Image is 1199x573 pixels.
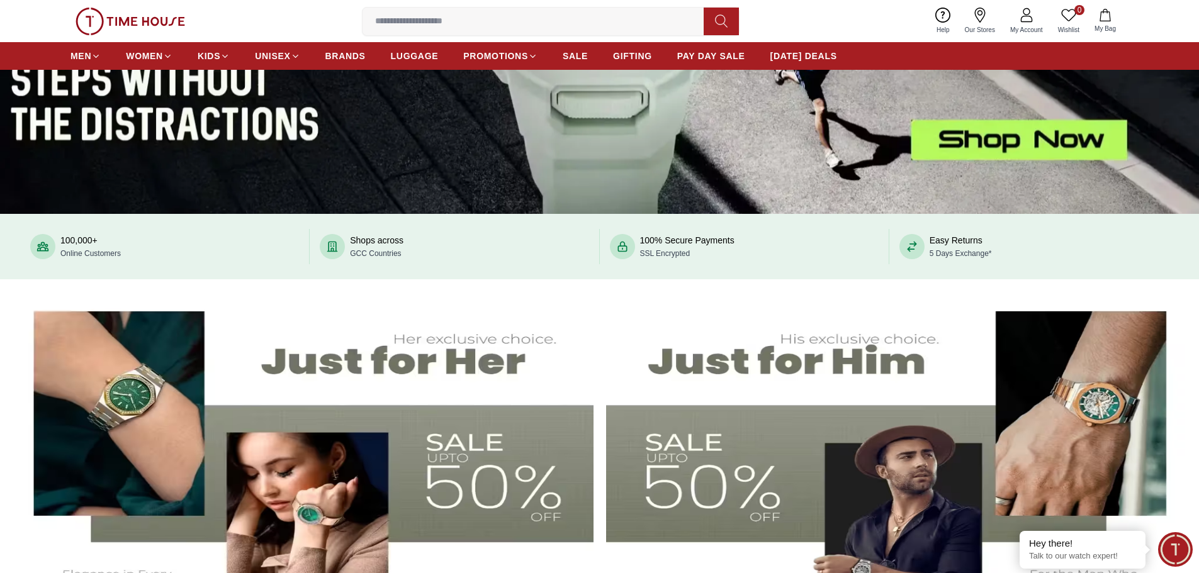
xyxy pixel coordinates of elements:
p: Talk to our watch expert! [1029,551,1136,562]
span: KIDS [198,50,220,62]
a: UNISEX [255,45,300,67]
a: GIFTING [613,45,652,67]
span: MEN [70,50,91,62]
span: Wishlist [1053,25,1084,35]
span: WOMEN [126,50,163,62]
a: KIDS [198,45,230,67]
span: SALE [563,50,588,62]
span: PROMOTIONS [463,50,528,62]
a: Our Stores [957,5,1003,37]
div: Shops across [350,234,403,259]
div: 100% Secure Payments [640,234,735,259]
span: 5 Days Exchange* [930,249,992,258]
a: WOMEN [126,45,172,67]
a: [DATE] DEALS [770,45,837,67]
span: [DATE] DEALS [770,50,837,62]
a: Help [929,5,957,37]
a: SALE [563,45,588,67]
div: 100,000+ [60,234,121,259]
img: ... [76,8,185,35]
span: My Account [1005,25,1048,35]
span: Help [932,25,955,35]
span: LUGGAGE [391,50,439,62]
a: PAY DAY SALE [677,45,745,67]
button: My Bag [1087,6,1123,36]
span: Our Stores [960,25,1000,35]
span: My Bag [1089,24,1121,33]
span: PAY DAY SALE [677,50,745,62]
span: UNISEX [255,50,290,62]
div: Chat Widget [1158,532,1193,567]
span: Online Customers [60,249,121,258]
div: Hey there! [1029,537,1136,550]
span: GCC Countries [350,249,401,258]
a: MEN [70,45,101,67]
a: PROMOTIONS [463,45,538,67]
a: 0Wishlist [1050,5,1087,37]
span: SSL Encrypted [640,249,690,258]
span: GIFTING [613,50,652,62]
div: Easy Returns [930,234,992,259]
span: 0 [1074,5,1084,15]
a: BRANDS [325,45,366,67]
span: BRANDS [325,50,366,62]
a: LUGGAGE [391,45,439,67]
